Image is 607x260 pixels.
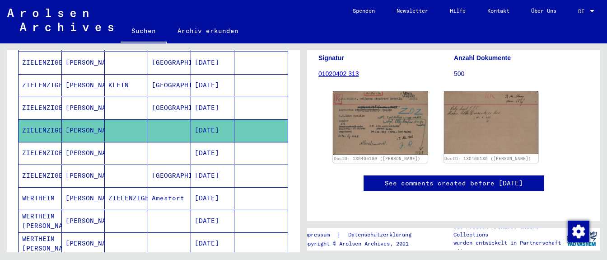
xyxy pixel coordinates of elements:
[62,187,105,209] mat-cell: [PERSON_NAME]
[62,74,105,96] mat-cell: [PERSON_NAME]
[191,210,234,232] mat-cell: [DATE]
[454,69,589,79] p: 500
[62,142,105,164] mat-cell: [PERSON_NAME]
[568,221,589,242] img: Zustimmung ändern
[444,91,539,154] img: 002.jpg
[191,165,234,187] mat-cell: [DATE]
[19,119,62,142] mat-cell: ZIELENZIGER
[334,156,420,161] a: DocID: 130405180 ([PERSON_NAME])
[191,52,234,74] mat-cell: [DATE]
[444,156,531,161] a: DocID: 130405180 ([PERSON_NAME])
[19,142,62,164] mat-cell: ZIELENZIGER
[19,165,62,187] mat-cell: ZIELENZIGER
[318,70,359,77] a: 01020402 313
[148,74,191,96] mat-cell: [GEOGRAPHIC_DATA]
[148,97,191,119] mat-cell: [GEOGRAPHIC_DATA]
[62,52,105,74] mat-cell: [PERSON_NAME]
[19,187,62,209] mat-cell: WERTHEIM
[301,240,422,248] p: Copyright © Arolsen Archives, 2021
[19,210,62,232] mat-cell: WERTHEIM [PERSON_NAME]
[62,232,105,255] mat-cell: [PERSON_NAME]
[333,91,428,155] img: 001.jpg
[385,179,523,188] a: See comments created before [DATE]
[318,54,344,61] b: Signatur
[62,119,105,142] mat-cell: [PERSON_NAME]
[19,52,62,74] mat-cell: ZIELENZIGER
[62,210,105,232] mat-cell: [PERSON_NAME]
[148,187,191,209] mat-cell: Amesfort
[62,97,105,119] mat-cell: [PERSON_NAME]
[301,230,422,240] div: |
[148,52,191,74] mat-cell: [GEOGRAPHIC_DATA]
[565,227,599,250] img: yv_logo.png
[105,74,148,96] mat-cell: KLEIN
[191,97,234,119] mat-cell: [DATE]
[105,187,148,209] mat-cell: ZIELENZIGER
[191,74,234,96] mat-cell: [DATE]
[191,119,234,142] mat-cell: [DATE]
[62,165,105,187] mat-cell: [PERSON_NAME]
[341,230,422,240] a: Datenschutzerklärung
[191,187,234,209] mat-cell: [DATE]
[7,9,113,31] img: Arolsen_neg.svg
[453,239,564,255] p: wurden entwickelt in Partnerschaft mit
[453,222,564,239] p: Die Arolsen Archives Online-Collections
[301,230,337,240] a: Impressum
[121,20,167,43] a: Suchen
[19,97,62,119] mat-cell: ZIELENZIGER
[578,8,588,14] span: DE
[167,20,249,42] a: Archiv erkunden
[19,74,62,96] mat-cell: ZIELENZIGER
[148,165,191,187] mat-cell: [GEOGRAPHIC_DATA]
[19,232,62,255] mat-cell: WERTHEIM [PERSON_NAME]
[191,142,234,164] mat-cell: [DATE]
[454,54,511,61] b: Anzahl Dokumente
[191,232,234,255] mat-cell: [DATE]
